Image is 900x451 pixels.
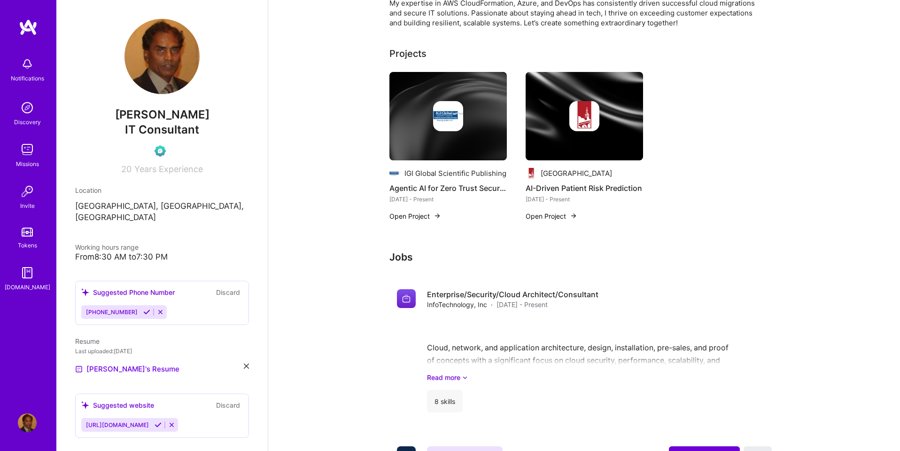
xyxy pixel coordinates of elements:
span: [PHONE_NUMBER] [86,309,138,316]
span: [PERSON_NAME] [75,108,249,122]
div: Notifications [11,73,44,83]
div: 8 skills [427,390,463,412]
div: [GEOGRAPHIC_DATA] [541,168,612,178]
img: guide book [18,263,37,282]
img: tokens [22,228,33,237]
img: Invite [18,182,37,201]
span: [URL][DOMAIN_NAME] [86,421,149,428]
span: Working hours range [75,243,139,251]
span: InfoTechnology, Inc [427,300,487,309]
span: Years Experience [134,164,203,174]
i: icon SuggestedTeams [81,288,89,296]
img: discovery [18,98,37,117]
button: Discard [213,287,243,298]
span: [DATE] - Present [497,300,548,309]
a: Read more [427,372,772,382]
img: Company logo [569,101,599,131]
img: Company logo [433,101,463,131]
div: [DOMAIN_NAME] [5,282,50,292]
img: arrow-right [570,212,577,220]
i: Accept [155,421,162,428]
span: · [491,300,493,309]
img: teamwork [18,140,37,159]
img: logo [19,19,38,36]
div: Suggested Phone Number [81,287,175,297]
i: Reject [157,309,164,316]
button: Discard [213,400,243,411]
h4: Enterprise/Security/Cloud Architect/Consultant [427,289,598,300]
img: User Avatar [124,19,200,94]
div: Missions [16,159,39,169]
div: IGI Global Scientific Publishing [404,168,506,178]
i: Accept [143,309,150,316]
span: 20 [121,164,132,174]
div: Last uploaded: [DATE] [75,346,249,356]
img: bell [18,55,37,73]
a: User Avatar [16,413,39,432]
img: cover [526,72,643,160]
img: Evaluation Call Pending [155,145,166,157]
div: Invite [20,201,35,211]
div: Discovery [14,117,41,127]
button: Open Project [389,211,441,221]
i: Reject [168,421,175,428]
img: User Avatar [18,413,37,432]
i: icon SuggestedTeams [81,401,89,409]
img: Company logo [526,168,537,179]
button: Open Project [526,211,577,221]
div: From 8:30 AM to 7:30 PM [75,252,249,262]
div: [DATE] - Present [389,194,507,204]
h3: Jobs [389,251,779,263]
div: [DATE] - Present [526,194,643,204]
img: Company logo [397,289,416,308]
i: icon ArrowDownSecondaryDark [462,372,468,382]
span: Resume [75,337,100,345]
i: icon Close [244,364,249,369]
a: [PERSON_NAME]'s Resume [75,364,179,375]
img: Company logo [389,168,401,179]
div: Projects [389,47,427,61]
h4: AI-Driven Patient Risk Prediction [526,182,643,194]
h4: Agentic AI for Zero Trust Security [389,182,507,194]
img: arrow-right [434,212,441,220]
img: cover [389,72,507,160]
p: [GEOGRAPHIC_DATA], [GEOGRAPHIC_DATA], [GEOGRAPHIC_DATA] [75,201,249,223]
div: Tokens [18,240,37,250]
div: Location [75,185,249,195]
div: Suggested website [81,400,154,410]
span: IT Consultant [125,123,199,136]
img: Resume [75,365,83,373]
